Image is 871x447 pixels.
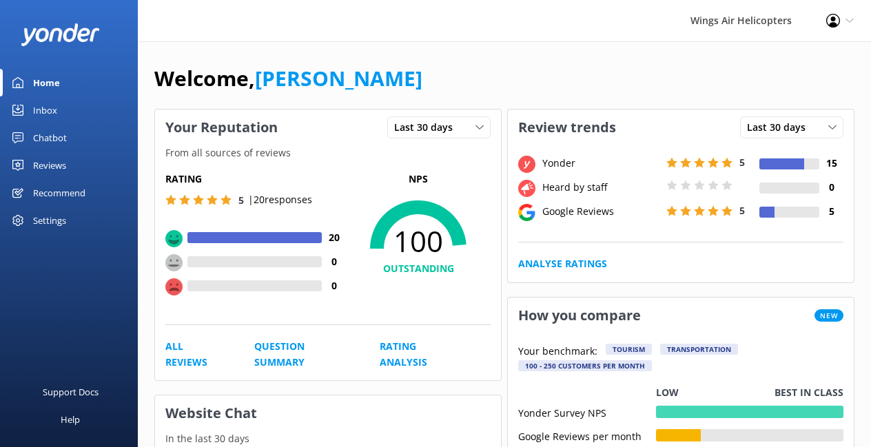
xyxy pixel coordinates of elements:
[346,224,491,258] span: 100
[819,156,843,171] h4: 15
[518,256,607,271] a: Analyse Ratings
[814,309,843,322] span: New
[322,278,346,293] h4: 0
[346,261,491,276] h4: OUTSTANDING
[33,96,57,124] div: Inbox
[606,344,652,355] div: Tourism
[248,192,312,207] p: | 20 responses
[380,339,460,370] a: Rating Analysis
[539,156,663,171] div: Yonder
[33,179,85,207] div: Recommend
[819,180,843,195] h4: 0
[518,429,656,441] div: Google Reviews per month
[322,230,346,245] h4: 20
[346,171,491,187] p: NPS
[155,395,501,431] h3: Website Chat
[508,298,651,333] h3: How you compare
[155,431,501,446] p: In the last 30 days
[33,207,66,234] div: Settings
[539,180,663,195] div: Heard by staff
[656,385,679,400] p: Low
[739,204,745,217] span: 5
[165,171,346,187] h5: Rating
[819,204,843,219] h4: 5
[155,110,288,145] h3: Your Reputation
[518,360,652,371] div: 100 - 250 customers per month
[660,344,738,355] div: Transportation
[739,156,745,169] span: 5
[33,152,66,179] div: Reviews
[155,145,501,160] p: From all sources of reviews
[154,62,422,95] h1: Welcome,
[33,69,60,96] div: Home
[61,406,80,433] div: Help
[518,406,656,418] div: Yonder Survey NPS
[394,120,461,135] span: Last 30 days
[322,254,346,269] h4: 0
[254,339,349,370] a: Question Summary
[21,23,100,46] img: yonder-white-logo.png
[539,204,663,219] div: Google Reviews
[508,110,626,145] h3: Review trends
[33,124,67,152] div: Chatbot
[747,120,814,135] span: Last 30 days
[255,64,422,92] a: [PERSON_NAME]
[43,378,99,406] div: Support Docs
[775,385,843,400] p: Best in class
[165,339,223,370] a: All Reviews
[518,344,597,360] p: Your benchmark:
[238,194,244,207] span: 5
